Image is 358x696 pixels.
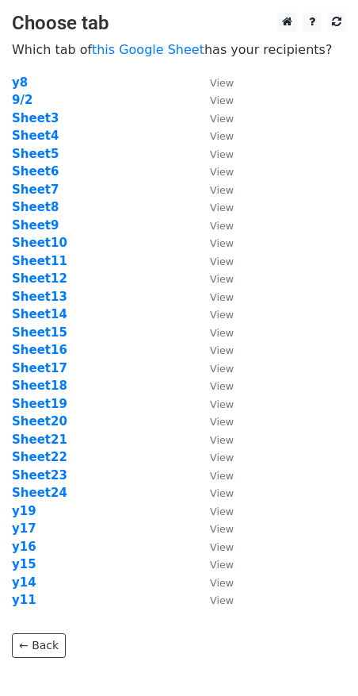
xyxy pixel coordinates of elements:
[12,433,67,447] a: Sheet21
[194,468,234,483] a: View
[12,147,59,161] a: Sheet5
[12,486,67,500] a: Sheet24
[12,343,67,357] a: Sheet16
[194,93,234,107] a: View
[210,220,234,232] small: View
[210,237,234,249] small: View
[12,41,346,58] p: Which tab of has your recipients?
[210,94,234,106] small: View
[194,236,234,250] a: View
[194,504,234,518] a: View
[12,361,67,375] a: Sheet17
[210,434,234,446] small: View
[194,129,234,143] a: View
[12,593,36,607] a: y11
[194,147,234,161] a: View
[210,77,234,89] small: View
[194,521,234,536] a: View
[194,307,234,321] a: View
[194,343,234,357] a: View
[12,12,346,35] h3: Choose tab
[194,218,234,233] a: View
[210,506,234,517] small: View
[12,414,67,429] a: Sheet20
[210,327,234,339] small: View
[12,164,59,179] a: Sheet6
[210,452,234,463] small: View
[194,450,234,464] a: View
[12,218,59,233] strong: Sheet9
[194,397,234,411] a: View
[210,363,234,375] small: View
[92,42,204,57] a: this Google Sheet
[12,575,36,590] a: y14
[12,290,67,304] strong: Sheet13
[12,397,67,411] a: Sheet19
[210,309,234,321] small: View
[194,325,234,340] a: View
[194,164,234,179] a: View
[194,111,234,125] a: View
[12,521,36,536] a: y17
[12,307,67,321] a: Sheet14
[210,416,234,428] small: View
[12,379,67,393] strong: Sheet18
[12,254,67,268] strong: Sheet11
[210,541,234,553] small: View
[210,291,234,303] small: View
[12,540,36,554] a: y16
[12,504,36,518] a: y19
[194,361,234,375] a: View
[194,290,234,304] a: View
[12,450,67,464] a: Sheet22
[12,129,59,143] a: Sheet4
[194,75,234,90] a: View
[194,414,234,429] a: View
[210,487,234,499] small: View
[12,557,36,571] a: y15
[12,325,67,340] a: Sheet15
[210,398,234,410] small: View
[194,593,234,607] a: View
[194,540,234,554] a: View
[12,633,66,658] a: ← Back
[194,254,234,268] a: View
[210,470,234,482] small: View
[210,130,234,142] small: View
[210,273,234,285] small: View
[210,344,234,356] small: View
[12,200,59,214] a: Sheet8
[12,93,32,107] a: 9/2
[12,236,67,250] strong: Sheet10
[12,75,28,90] a: y8
[210,577,234,589] small: View
[194,379,234,393] a: View
[12,183,59,197] a: Sheet7
[12,111,59,125] a: Sheet3
[12,271,67,286] a: Sheet12
[210,148,234,160] small: View
[12,468,67,483] a: Sheet23
[194,486,234,500] a: View
[210,256,234,267] small: View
